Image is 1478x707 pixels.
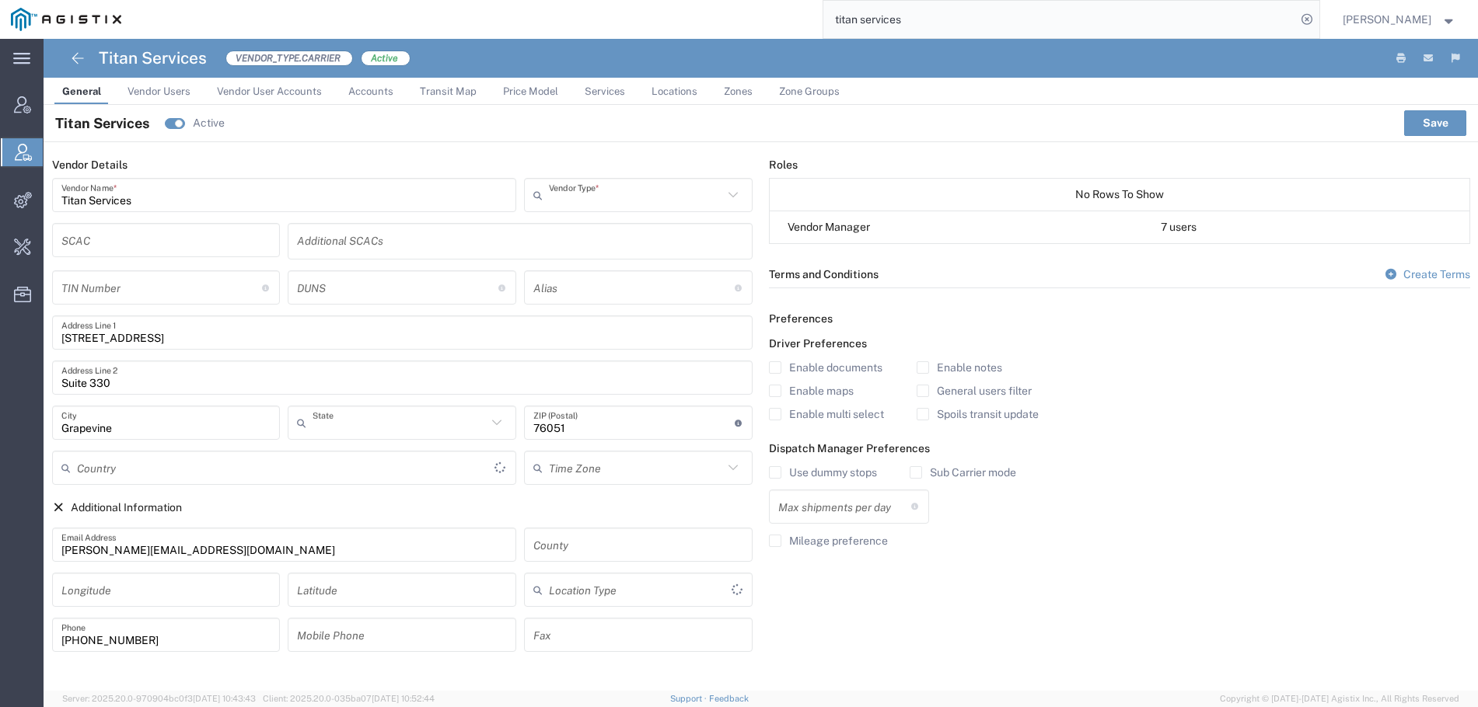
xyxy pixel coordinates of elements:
span: Price Model [503,85,558,97]
span: Zone Groups [779,85,840,97]
span: Create Terms [1403,268,1470,280]
label: Active [193,115,225,131]
a: Support [670,694,709,703]
span: Vendor User Accounts [217,85,322,97]
h5: Driver Preferences [769,337,1470,350]
h5: Dispatch Manager Preferences [769,442,1470,455]
label: Sub Carrier mode [910,466,1016,479]
img: logo [11,8,121,31]
input: Search for shipment number, reference number [823,1,1296,38]
h5: Preferences [769,312,1470,326]
h5: Terms and Conditions [769,267,1470,282]
span: Transit Map [420,85,477,97]
a: View Users [1161,221,1197,233]
label: Enable maps [769,385,854,397]
span: VENDOR_TYPE.CARRIER [225,50,353,66]
h5: Roles [769,158,1470,172]
span: Copyright © [DATE]-[DATE] Agistix Inc., All Rights Reserved [1220,692,1459,705]
label: Mileage preference [769,535,888,547]
span: Active [361,50,411,66]
label: Enable documents [769,361,882,374]
span: Client: 2025.20.0-035ba07 [263,694,435,703]
div: Vendor Manager [770,211,1143,244]
button: [PERSON_NAME] [1342,10,1457,29]
label: Enable notes [917,361,1002,374]
div: No Rows To Show [770,179,1469,211]
label: Use dummy stops [769,466,877,479]
span: Server: 2025.20.0-970904bc0f3 [62,694,256,703]
span: [DATE] 10:43:43 [193,694,256,703]
span: Services [585,85,625,97]
label: Spoils transit update [917,408,1039,420]
a: Hide Additional Information [52,501,183,514]
span: Vendor Users [128,85,190,97]
span: [DATE] 10:52:44 [372,694,435,703]
button: Save [1404,110,1466,135]
h5: Vendor Details [52,158,753,172]
h4: Titan Services [99,39,207,78]
span: Kayla Donahue [1343,11,1431,28]
span: General [62,85,101,97]
span: Zones [724,85,753,97]
span: Locations [652,85,697,97]
label: Enable multi select [769,408,884,420]
label: General users filter [917,385,1032,397]
span: Accounts [348,85,393,97]
span: Titan Services [55,113,149,134]
a: Feedback [709,694,749,703]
